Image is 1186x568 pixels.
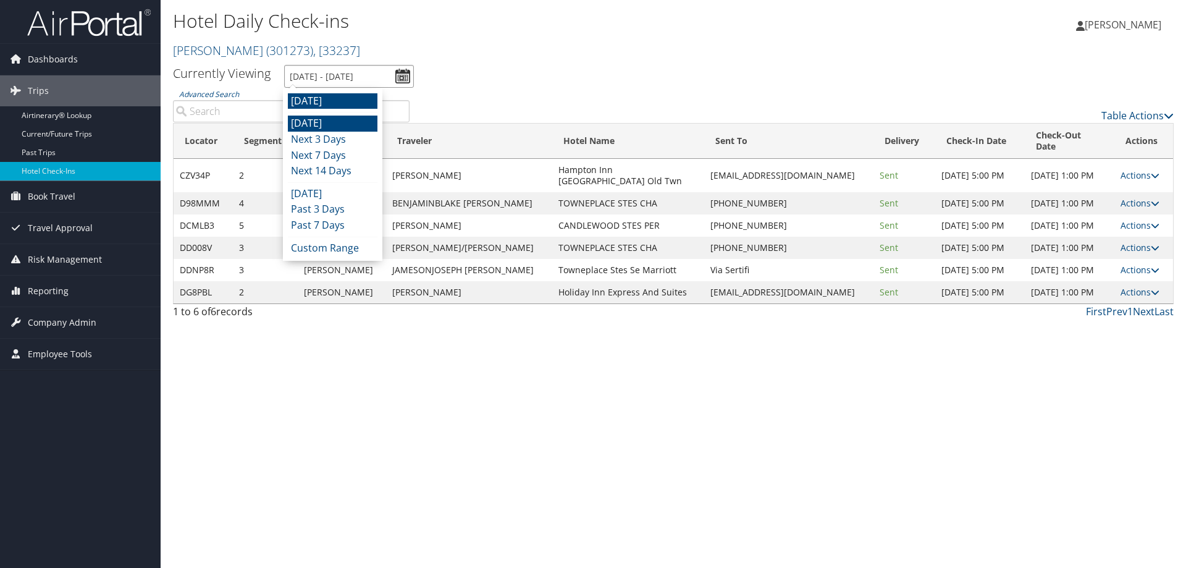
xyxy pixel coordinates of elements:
[552,192,704,214] td: TOWNEPLACE STES CHA
[1133,305,1154,318] a: Next
[28,244,102,275] span: Risk Management
[233,214,298,237] td: 5
[28,44,78,75] span: Dashboards
[552,237,704,259] td: TOWNEPLACE STES CHA
[28,307,96,338] span: Company Admin
[174,159,233,192] td: CZV34P
[288,132,377,148] li: Next 3 Days
[1121,264,1159,276] a: Actions
[211,305,216,318] span: 6
[704,159,874,192] td: [EMAIL_ADDRESS][DOMAIN_NAME]
[173,65,271,82] h3: Currently Viewing
[1121,169,1159,181] a: Actions
[298,259,386,281] td: [PERSON_NAME]
[288,116,377,132] li: [DATE]
[1121,286,1159,298] a: Actions
[880,286,898,298] span: Sent
[880,264,898,276] span: Sent
[386,159,552,192] td: [PERSON_NAME]
[179,89,239,100] a: Advanced Search
[288,163,377,179] li: Next 14 Days
[233,124,298,159] th: Segment: activate to sort column ascending
[1154,305,1174,318] a: Last
[935,281,1025,303] td: [DATE] 5:00 PM
[935,214,1025,237] td: [DATE] 5:00 PM
[704,281,874,303] td: [EMAIL_ADDRESS][DOMAIN_NAME]
[880,197,898,209] span: Sent
[880,242,898,253] span: Sent
[935,124,1025,159] th: Check-In Date: activate to sort column ascending
[552,259,704,281] td: Towneplace Stes Se Marriott
[1025,237,1114,259] td: [DATE] 1:00 PM
[880,219,898,231] span: Sent
[174,259,233,281] td: DDNP8R
[313,42,360,59] span: , [ 33237 ]
[935,259,1025,281] td: [DATE] 5:00 PM
[173,42,360,59] a: [PERSON_NAME]
[1025,124,1114,159] th: Check-Out Date: activate to sort column ascending
[704,214,874,237] td: [PHONE_NUMBER]
[288,201,377,218] li: Past 3 Days
[288,93,377,109] li: [DATE]
[704,259,874,281] td: Via Sertifi
[173,8,840,34] h1: Hotel Daily Check-ins
[284,65,414,88] input: [DATE] - [DATE]
[386,192,552,214] td: BENJAMINBLAKE [PERSON_NAME]
[386,237,552,259] td: [PERSON_NAME]/[PERSON_NAME]
[873,124,935,159] th: Delivery: activate to sort column ascending
[1106,305,1127,318] a: Prev
[298,281,386,303] td: [PERSON_NAME]
[386,214,552,237] td: [PERSON_NAME]
[233,159,298,192] td: 2
[1025,192,1114,214] td: [DATE] 1:00 PM
[1121,242,1159,253] a: Actions
[288,186,377,202] li: [DATE]
[386,259,552,281] td: JAMESONJOSEPH [PERSON_NAME]
[1076,6,1174,43] a: [PERSON_NAME]
[28,276,69,307] span: Reporting
[233,281,298,303] td: 2
[173,100,410,122] input: Advanced Search
[174,237,233,259] td: DD008V
[233,237,298,259] td: 3
[173,304,410,325] div: 1 to 6 of records
[28,181,75,212] span: Book Travel
[28,75,49,106] span: Trips
[935,192,1025,214] td: [DATE] 5:00 PM
[233,192,298,214] td: 4
[1025,281,1114,303] td: [DATE] 1:00 PM
[174,214,233,237] td: DCMLB3
[935,159,1025,192] td: [DATE] 5:00 PM
[552,124,704,159] th: Hotel Name: activate to sort column ascending
[1127,305,1133,318] a: 1
[288,218,377,234] li: Past 7 Days
[174,124,233,159] th: Locator: activate to sort column ascending
[174,281,233,303] td: DG8PBL
[552,214,704,237] td: CANDLEWOOD STES PER
[1101,109,1174,122] a: Table Actions
[386,124,552,159] th: Traveler: activate to sort column ascending
[704,237,874,259] td: [PHONE_NUMBER]
[266,42,313,59] span: ( 301273 )
[233,259,298,281] td: 3
[28,213,93,244] span: Travel Approval
[704,124,874,159] th: Sent To: activate to sort column ascending
[552,281,704,303] td: Holiday Inn Express And Suites
[1121,197,1159,209] a: Actions
[880,169,898,181] span: Sent
[935,237,1025,259] td: [DATE] 5:00 PM
[28,339,92,370] span: Employee Tools
[552,159,704,192] td: Hampton Inn [GEOGRAPHIC_DATA] Old Twn
[1025,214,1114,237] td: [DATE] 1:00 PM
[288,148,377,164] li: Next 7 Days
[386,281,552,303] td: [PERSON_NAME]
[1086,305,1106,318] a: First
[1114,124,1173,159] th: Actions
[1025,259,1114,281] td: [DATE] 1:00 PM
[27,8,151,37] img: airportal-logo.png
[288,240,377,256] li: Custom Range
[1121,219,1159,231] a: Actions
[174,192,233,214] td: D98MMM
[1025,159,1114,192] td: [DATE] 1:00 PM
[704,192,874,214] td: [PHONE_NUMBER]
